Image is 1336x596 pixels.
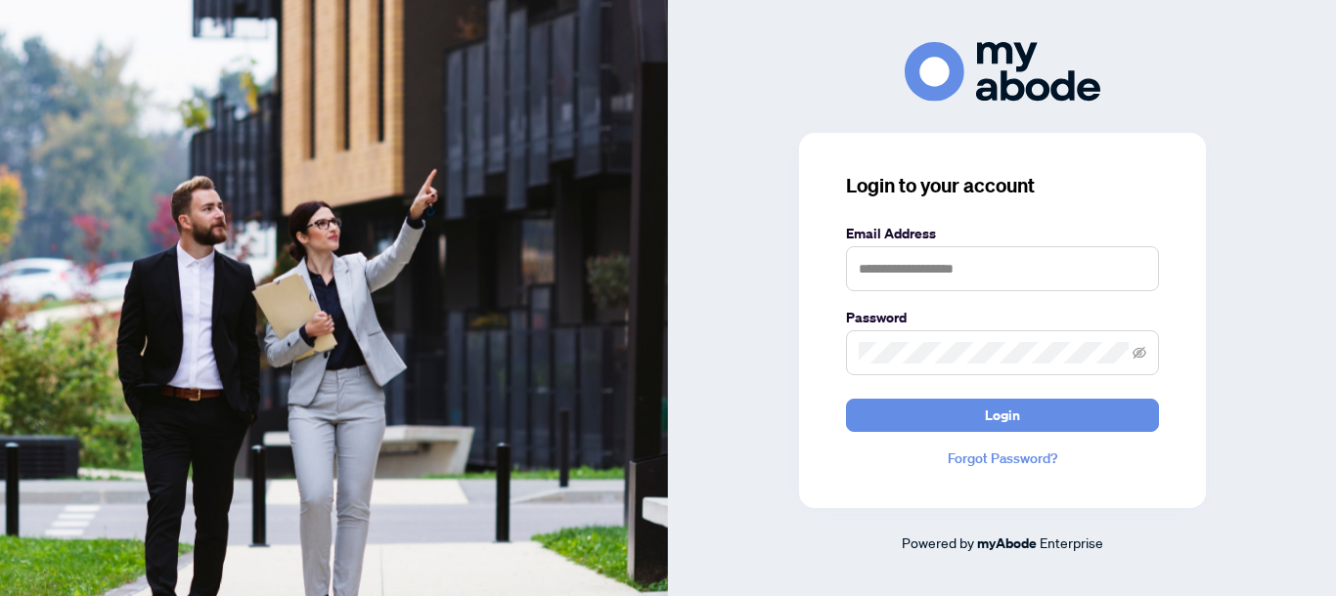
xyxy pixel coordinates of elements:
span: eye-invisible [1133,346,1146,360]
label: Email Address [846,223,1159,244]
a: Forgot Password? [846,447,1159,469]
h3: Login to your account [846,172,1159,199]
label: Password [846,307,1159,328]
button: Login [846,399,1159,432]
span: Login [985,400,1020,431]
span: Powered by [902,533,974,551]
span: Enterprise [1040,533,1103,551]
a: myAbode [977,532,1037,554]
img: ma-logo [905,42,1100,102]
